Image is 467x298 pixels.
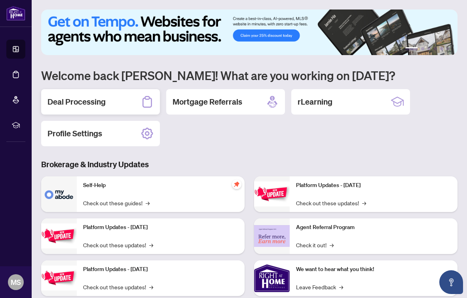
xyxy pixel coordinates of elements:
img: Platform Updates - July 21, 2025 [41,266,77,290]
a: Check out these updates!→ [296,199,366,207]
span: → [149,241,153,249]
a: Check out these guides!→ [83,199,150,207]
span: → [149,283,153,291]
p: Platform Updates - [DATE] [296,181,451,190]
p: Self-Help [83,181,238,190]
img: Self-Help [41,176,77,212]
h2: Mortgage Referrals [173,96,242,107]
img: logo [6,6,25,21]
p: Agent Referral Program [296,223,451,232]
a: Leave Feedback→ [296,283,343,291]
h2: Profile Settings [47,128,102,139]
button: 2 [421,47,424,50]
button: 3 [427,47,431,50]
img: We want to hear what you think! [254,260,290,296]
a: Check out these updates!→ [83,241,153,249]
button: 6 [446,47,450,50]
img: Slide 0 [41,10,458,55]
button: Open asap [439,270,463,294]
button: 1 [405,47,418,50]
span: → [330,241,334,249]
img: Platform Updates - September 16, 2025 [41,223,77,248]
button: 5 [440,47,443,50]
span: pushpin [232,180,241,189]
h2: Deal Processing [47,96,106,107]
a: Check it out!→ [296,241,334,249]
button: 4 [434,47,437,50]
span: → [339,283,343,291]
span: MS [11,277,21,288]
h2: rLearning [298,96,332,107]
a: Check out these updates!→ [83,283,153,291]
img: Agent Referral Program [254,225,290,247]
p: Platform Updates - [DATE] [83,223,238,232]
span: → [362,199,366,207]
h3: Brokerage & Industry Updates [41,159,458,170]
span: → [146,199,150,207]
img: Platform Updates - June 23, 2025 [254,181,290,206]
p: Platform Updates - [DATE] [83,265,238,274]
p: We want to hear what you think! [296,265,451,274]
h1: Welcome back [PERSON_NAME]! What are you working on [DATE]? [41,68,458,83]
